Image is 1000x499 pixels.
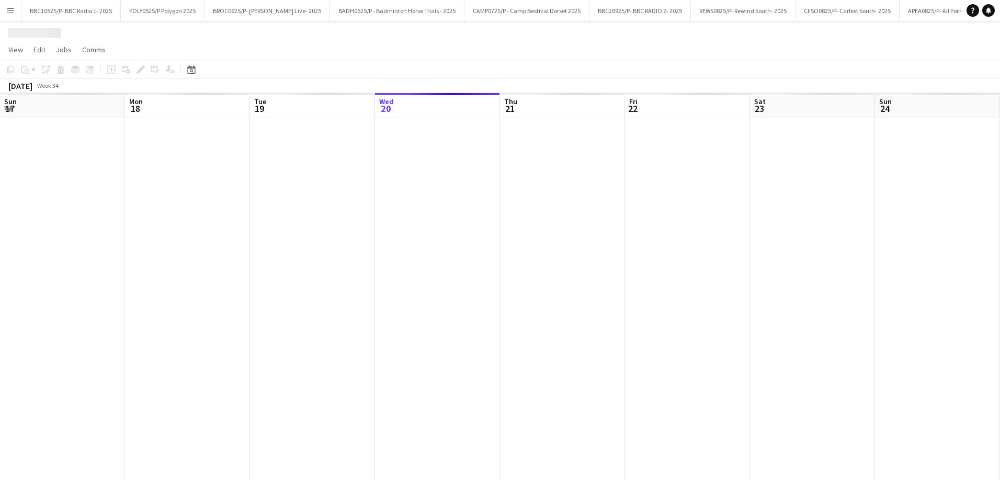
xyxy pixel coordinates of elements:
span: Week 34 [35,82,61,89]
button: REWS0825/P- Rewind South- 2025 [691,1,796,21]
a: View [4,43,27,56]
button: BBC20925/P- BBC RADIO 2- 2025 [589,1,691,21]
span: 19 [253,103,266,115]
span: Edit [33,45,46,54]
span: 17 [3,103,17,115]
button: POLY0525/P Polygon 2025 [121,1,204,21]
button: BBC10525/P- BBC Radio 1- 2025 [21,1,121,21]
span: Thu [504,97,517,106]
span: Tue [254,97,266,106]
span: Mon [129,97,143,106]
button: CFSO0825/P- Carfest South- 2025 [796,1,900,21]
span: Comms [82,45,106,54]
div: [DATE] [8,81,32,91]
a: Jobs [52,43,76,56]
span: 22 [628,103,638,115]
span: Wed [379,97,394,106]
span: Sun [4,97,17,106]
span: Jobs [56,45,72,54]
button: BROC0625/P- [PERSON_NAME] Live- 2025 [204,1,330,21]
button: BADH0525/P - Badminton Horse Trials - 2025 [330,1,464,21]
span: Fri [629,97,638,106]
a: Edit [29,43,50,56]
span: View [8,45,23,54]
button: CAMP0725/P - Camp Bestival Dorset 2025 [464,1,589,21]
span: 24 [878,103,892,115]
span: 18 [128,103,143,115]
span: 20 [378,103,394,115]
span: 23 [753,103,766,115]
a: Comms [78,43,110,56]
span: 21 [503,103,517,115]
span: Sat [754,97,766,106]
span: Sun [879,97,892,106]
